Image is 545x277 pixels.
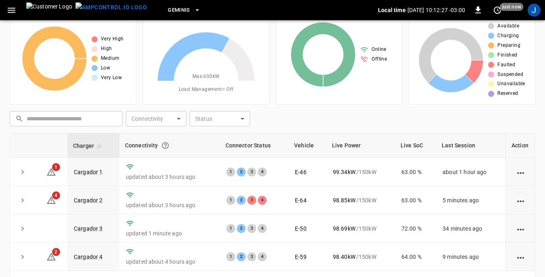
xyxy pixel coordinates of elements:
p: updated about 4 hours ago [126,258,213,266]
span: Low [101,64,110,72]
a: 4 [46,196,56,203]
span: 2 [52,248,60,256]
p: Local time [378,6,406,14]
div: / 150 kW [333,168,388,176]
th: Live SoC [395,133,436,158]
div: 3 [247,168,256,176]
span: Suspended [497,71,523,79]
div: 3 [247,224,256,233]
p: 99.34 kW [333,168,355,176]
a: 2 [46,253,56,260]
th: Live Power [326,133,395,158]
div: / 150 kW [333,225,388,233]
td: 63.00 % [395,186,436,214]
td: 34 minutes ago [436,214,505,243]
a: E-64 [295,197,307,204]
span: Reserved [497,90,518,98]
div: 1 [226,252,235,261]
div: 2 [237,224,246,233]
a: Cargador 2 [74,197,103,204]
img: Customer Logo [26,2,72,18]
div: action cell options [516,196,526,204]
div: Connectivity [125,138,214,153]
button: set refresh interval [491,4,504,17]
span: Very High [101,35,124,43]
a: E-50 [295,225,307,232]
span: Geminis [168,6,190,15]
div: 3 [247,196,256,205]
p: updated 1 minute ago [126,229,213,237]
a: Cargador 3 [74,225,103,232]
button: expand row [17,222,29,235]
td: 64.00 % [395,243,436,271]
button: Connection between the charger and our software. [158,138,173,153]
span: Preparing [497,42,520,50]
span: Very Low [101,74,122,82]
p: 98.40 kW [333,253,355,261]
th: Last Session [436,133,505,158]
span: 1 [52,163,60,171]
span: High [101,45,112,53]
span: Charger [73,141,104,151]
div: 4 [258,168,267,176]
div: 2 [237,168,246,176]
button: expand row [17,166,29,178]
p: 98.69 kW [333,225,355,233]
div: 4 [258,196,267,205]
span: Load Management = Off [179,86,234,94]
p: 98.85 kW [333,196,355,204]
span: just now [500,3,524,11]
div: action cell options [516,225,526,233]
div: 1 [226,196,235,205]
div: 1 [226,224,235,233]
a: 1 [46,168,56,174]
th: Action [505,133,535,158]
span: Finished [497,51,517,59]
img: ampcontrol.io logo [75,2,147,13]
th: Connector Status [220,133,289,158]
td: 9 minutes ago [436,243,505,271]
p: updated about 3 hours ago [126,201,213,209]
a: E-46 [295,169,307,175]
span: Unavailable [497,80,525,88]
span: Charging [497,32,519,40]
div: 3 [247,252,256,261]
div: 4 [258,224,267,233]
th: Vehicle [288,133,326,158]
span: Max. 600 kW [192,73,220,81]
td: 5 minutes ago [436,186,505,214]
a: E-59 [295,254,307,260]
div: / 150 kW [333,196,388,204]
div: 2 [237,252,246,261]
div: / 150 kW [333,253,388,261]
span: Available [497,22,519,30]
button: Geminis [165,2,204,18]
td: about 1 hour ago [436,158,505,186]
span: Faulted [497,61,515,69]
div: 2 [237,196,246,205]
p: [DATE] 10:12:27 -03:00 [407,6,465,14]
div: 1 [226,168,235,176]
span: Medium [101,55,119,63]
span: 4 [52,191,60,199]
td: 63.00 % [395,158,436,186]
td: 72.00 % [395,214,436,243]
a: Cargador 4 [74,254,103,260]
div: profile-icon [528,4,541,17]
a: Cargador 1 [74,169,103,175]
span: Offline [372,55,387,63]
div: action cell options [516,253,526,261]
button: expand row [17,194,29,206]
div: action cell options [516,168,526,176]
p: updated about 3 hours ago [126,173,213,181]
div: 4 [258,252,267,261]
span: Online [372,46,386,54]
button: expand row [17,251,29,263]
